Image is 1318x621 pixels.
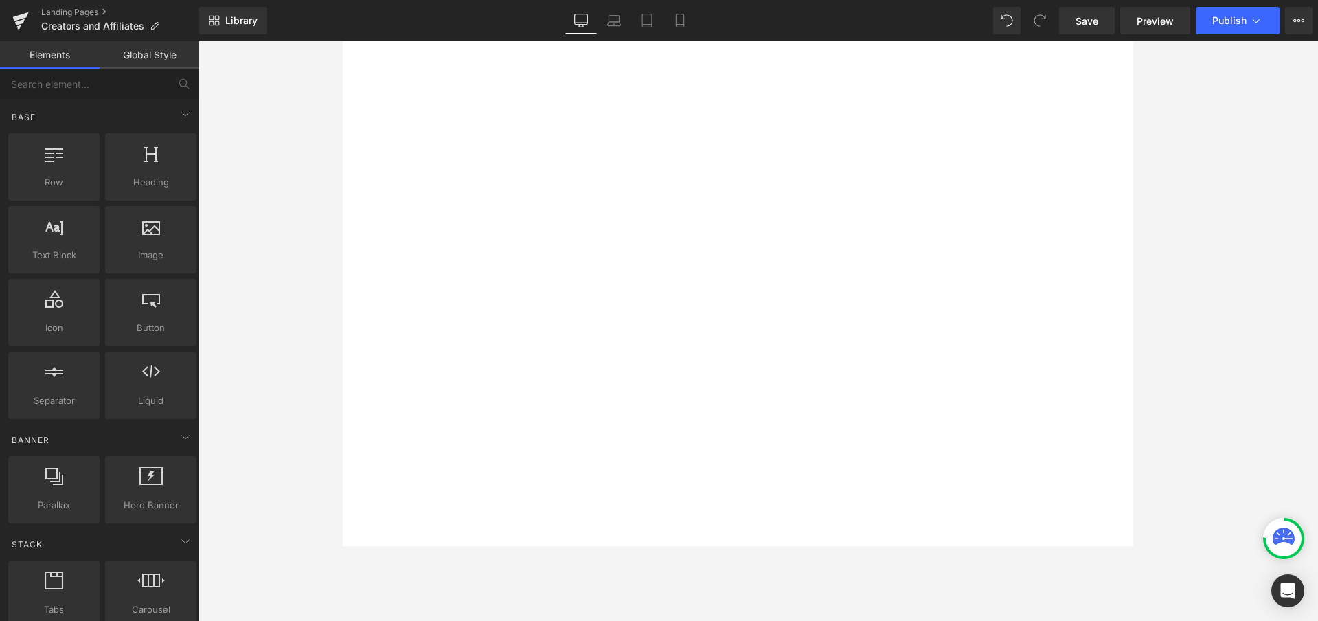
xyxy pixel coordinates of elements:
span: Creators and Affiliates [41,21,144,32]
span: Row [12,175,95,190]
span: Base [10,111,37,124]
a: New Library [199,7,267,34]
span: Separator [12,394,95,408]
button: Undo [993,7,1021,34]
a: Mobile [663,7,696,34]
span: Tabs [12,602,95,617]
span: Hero Banner [109,498,192,512]
button: Publish [1196,7,1280,34]
span: Image [109,248,192,262]
a: Global Style [100,41,199,69]
a: Preview [1120,7,1190,34]
span: Parallax [12,498,95,512]
span: Library [225,14,258,27]
span: Save [1076,14,1098,28]
span: Carousel [109,602,192,617]
a: Tablet [630,7,663,34]
span: Text Block [12,248,95,262]
button: Redo [1026,7,1054,34]
button: More [1285,7,1313,34]
span: Preview [1137,14,1174,28]
span: Heading [109,175,192,190]
div: Open Intercom Messenger [1271,574,1304,607]
span: Publish [1212,15,1247,26]
a: Landing Pages [41,7,199,18]
span: Banner [10,433,51,447]
span: Icon [12,321,95,335]
a: Laptop [598,7,630,34]
span: Liquid [109,394,192,408]
a: Desktop [565,7,598,34]
span: Stack [10,538,44,551]
span: Button [109,321,192,335]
